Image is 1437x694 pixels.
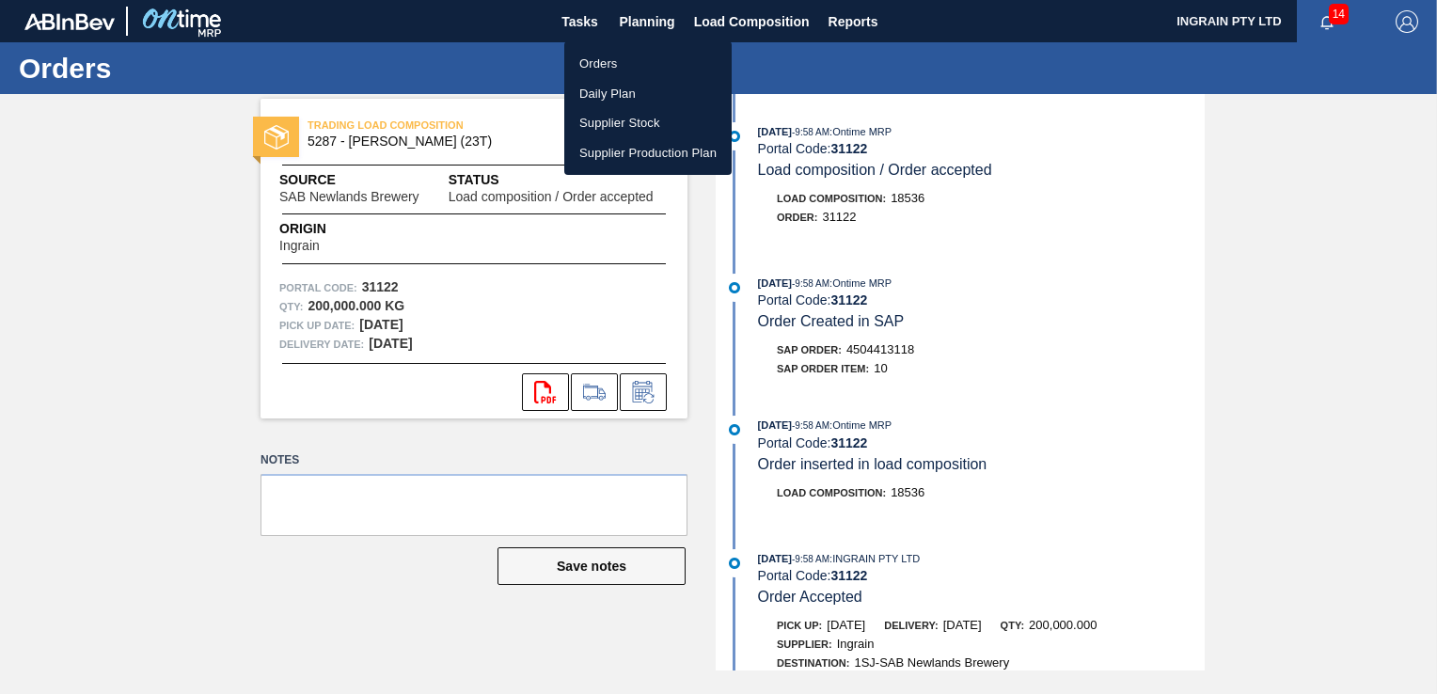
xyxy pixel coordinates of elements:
[564,138,732,168] a: Supplier Production Plan
[564,108,732,138] a: Supplier Stock
[564,49,732,79] a: Orders
[564,79,732,109] a: Daily Plan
